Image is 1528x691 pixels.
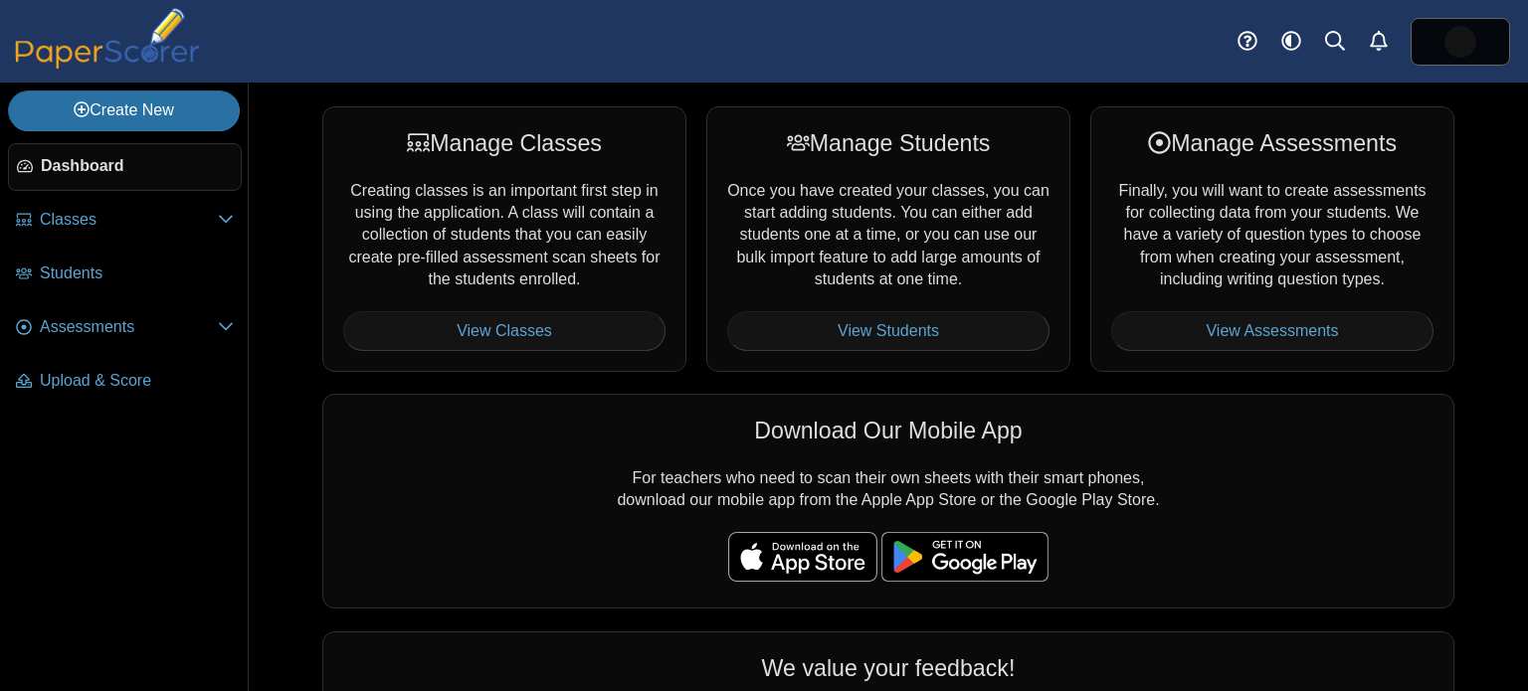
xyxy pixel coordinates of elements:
[343,652,1433,684] div: We value your feedback!
[1444,26,1476,58] span: Alex Ciopyk
[727,127,1050,159] div: Manage Students
[706,106,1070,372] div: Once you have created your classes, you can start adding students. You can either add students on...
[40,209,218,231] span: Classes
[8,304,242,352] a: Assessments
[40,370,234,392] span: Upload & Score
[1411,18,1510,66] a: ps.zHSePt90vk3H6ScY
[40,262,234,284] span: Students
[343,311,666,351] a: View Classes
[1444,26,1476,58] img: ps.zHSePt90vk3H6ScY
[1357,20,1401,64] a: Alerts
[8,90,240,130] a: Create New
[727,311,1050,351] a: View Students
[881,532,1049,582] img: google-play-badge.png
[8,143,242,191] a: Dashboard
[40,316,218,338] span: Assessments
[1111,127,1433,159] div: Manage Assessments
[343,127,666,159] div: Manage Classes
[41,155,233,177] span: Dashboard
[322,394,1454,608] div: For teachers who need to scan their own sheets with their smart phones, download our mobile app f...
[8,55,207,72] a: PaperScorer
[322,106,686,372] div: Creating classes is an important first step in using the application. A class will contain a coll...
[728,532,877,582] img: apple-store-badge.svg
[8,251,242,298] a: Students
[1111,311,1433,351] a: View Assessments
[8,8,207,69] img: PaperScorer
[8,197,242,245] a: Classes
[1090,106,1454,372] div: Finally, you will want to create assessments for collecting data from your students. We have a va...
[343,415,1433,446] div: Download Our Mobile App
[8,358,242,406] a: Upload & Score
